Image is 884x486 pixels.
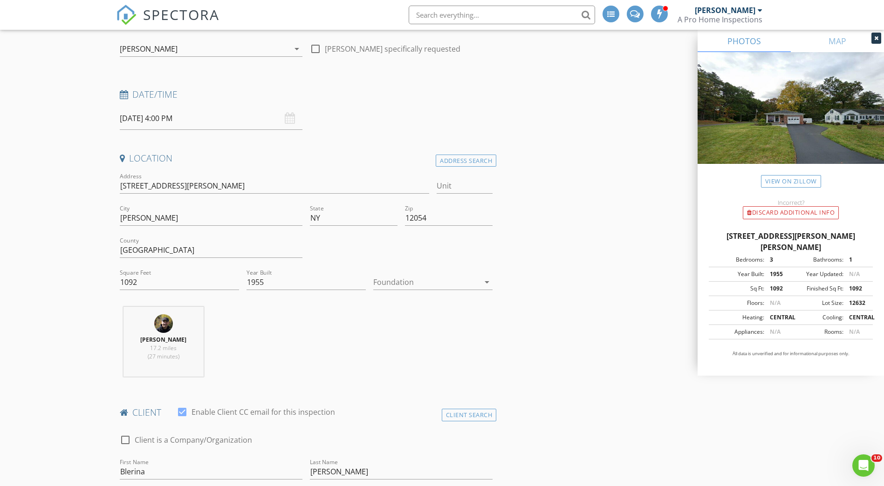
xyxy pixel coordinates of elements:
input: Search everything... [409,6,595,24]
div: [PERSON_NAME] [695,6,755,15]
strong: [PERSON_NAME] [140,336,186,344]
div: 1092 [764,284,791,293]
i: arrow_drop_down [291,43,302,54]
div: Sq Ft: [712,284,764,293]
span: N/A [849,328,860,336]
a: PHOTOS [698,30,791,52]
span: 17.2 miles [150,344,177,352]
a: SPECTORA [116,13,219,32]
div: Incorrect? [698,199,884,206]
div: Appliances: [712,328,764,336]
img: don_jp.jpg [154,314,173,333]
input: Select date [120,107,302,130]
h4: Location [120,152,493,164]
label: Client is a Company/Organization [135,435,252,445]
div: CENTRAL [843,313,870,322]
div: 1955 [764,270,791,278]
span: N/A [849,270,860,278]
img: The Best Home Inspection Software - Spectora [116,5,137,25]
div: 1 [843,256,870,264]
div: Heating: [712,313,764,322]
div: 1092 [843,284,870,293]
div: Cooling: [791,313,843,322]
div: [PERSON_NAME] [120,45,178,53]
div: CENTRAL [764,313,791,322]
span: SPECTORA [143,5,219,24]
span: N/A [770,328,781,336]
label: [PERSON_NAME] specifically requested [325,44,460,54]
div: Discard Additional info [743,206,839,219]
div: Floors: [712,299,764,307]
div: Lot Size: [791,299,843,307]
h4: Date/Time [120,88,493,101]
label: Enable Client CC email for this inspection [192,407,335,417]
div: Bedrooms: [712,256,764,264]
span: N/A [770,299,781,307]
p: All data is unverified and for informational purposes only. [709,351,873,357]
iframe: Intercom live chat [852,454,875,477]
i: arrow_drop_down [481,277,493,288]
div: Rooms: [791,328,843,336]
span: (27 minutes) [148,352,179,360]
a: View on Zillow [761,175,821,188]
div: Address Search [436,155,496,167]
img: streetview [698,52,884,186]
h4: client [120,406,493,418]
div: Client Search [442,409,497,421]
span: 10 [871,454,882,462]
a: MAP [791,30,884,52]
div: 12632 [843,299,870,307]
div: Year Built: [712,270,764,278]
div: Bathrooms: [791,256,843,264]
div: Year Updated: [791,270,843,278]
div: 3 [764,256,791,264]
div: Finished Sq Ft: [791,284,843,293]
div: A Pro Home Inspections [678,15,762,24]
div: [STREET_ADDRESS][PERSON_NAME][PERSON_NAME] [709,230,873,253]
